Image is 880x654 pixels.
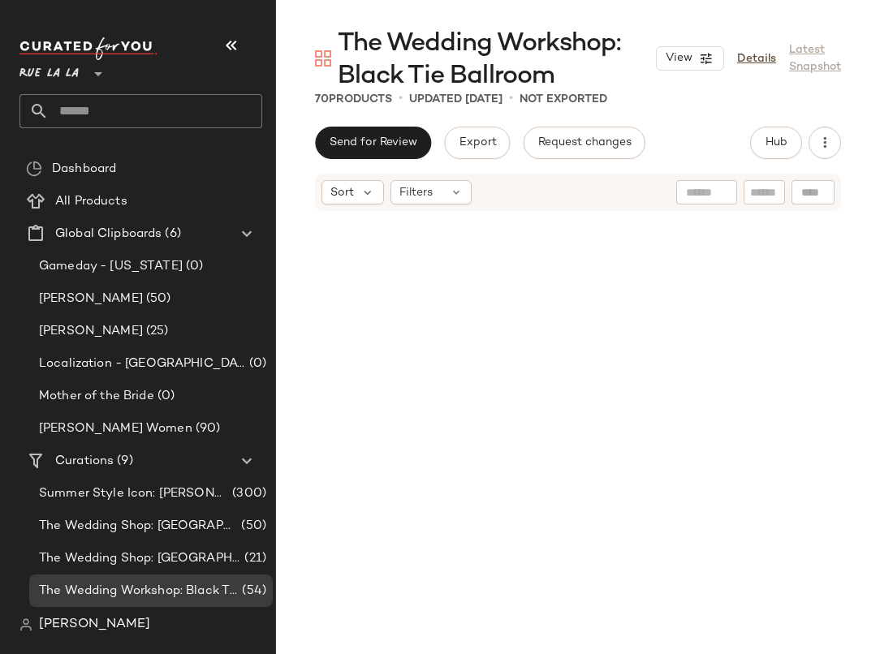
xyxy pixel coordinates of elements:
span: The Wedding Shop: [GEOGRAPHIC_DATA] [39,549,241,568]
span: Gameday - [US_STATE] [39,257,183,276]
span: The Wedding Workshop: Black Tie Ballroom [338,28,656,93]
span: Mother of the Bride [39,387,154,406]
span: • [399,89,403,109]
span: (0) [154,387,175,406]
span: The Wedding Shop: [GEOGRAPHIC_DATA] [39,517,238,536]
a: Details [737,50,776,67]
button: Send for Review [315,127,431,159]
span: All Products [55,192,127,211]
p: updated [DATE] [409,91,503,108]
span: • [509,89,513,109]
img: svg%3e [315,50,331,67]
span: (300) [229,484,266,503]
span: [PERSON_NAME] [39,322,143,341]
span: 70 [315,93,329,105]
span: (50) [143,290,171,308]
img: cfy_white_logo.C9jOOHJF.svg [19,37,157,60]
button: Request changes [524,127,645,159]
span: Filters [399,184,433,201]
button: View [656,46,724,71]
span: Dashboard [52,160,116,179]
span: Localization - [GEOGRAPHIC_DATA] [39,355,246,373]
span: [PERSON_NAME] Women [39,420,192,438]
div: Products [315,91,392,108]
span: Send for Review [329,136,417,149]
img: svg%3e [19,618,32,631]
span: Hub [765,136,787,149]
span: Export [458,136,496,149]
span: (50) [238,517,266,536]
span: (25) [143,322,169,341]
span: (6) [162,225,180,243]
button: Export [444,127,510,159]
span: (0) [183,257,203,276]
span: The Wedding Workshop: Black Tie Ballroom [39,582,239,600]
span: Rue La La [19,55,79,84]
span: Global Clipboards [55,225,162,243]
span: View [665,52,692,65]
button: Hub [750,127,802,159]
span: Curations [55,452,114,471]
span: [PERSON_NAME] [39,290,143,308]
span: (54) [239,582,266,600]
img: svg%3e [26,161,42,177]
span: Sort [330,184,354,201]
span: (21) [241,549,266,568]
span: [PERSON_NAME] [39,615,150,635]
span: (0) [246,355,266,373]
span: Request changes [537,136,632,149]
span: Summer Style Icon: [PERSON_NAME] [39,484,229,503]
span: (9) [114,452,132,471]
span: (90) [192,420,221,438]
p: Not Exported [520,91,607,108]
